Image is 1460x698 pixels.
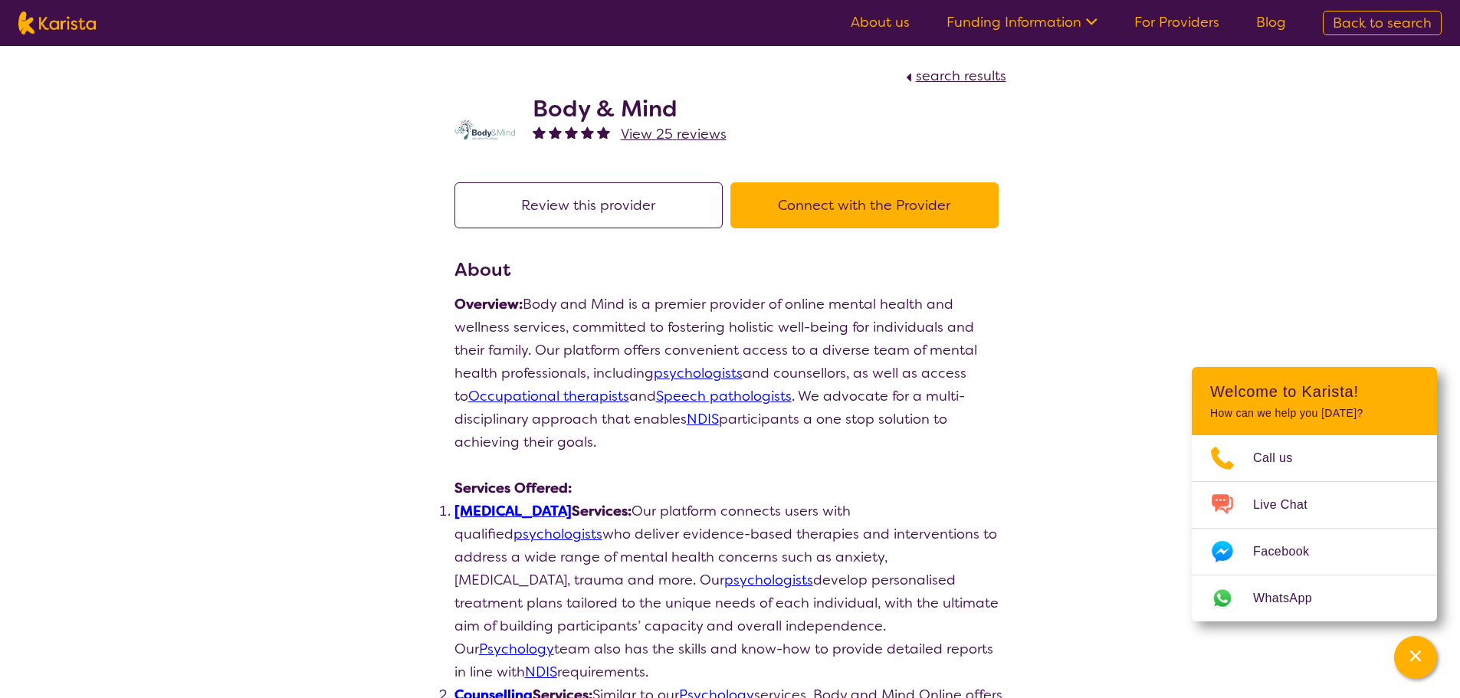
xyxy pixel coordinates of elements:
[947,13,1097,31] a: Funding Information
[916,67,1006,85] span: search results
[549,126,562,139] img: fullstar
[454,479,572,497] strong: Services Offered:
[1134,13,1219,31] a: For Providers
[18,11,96,34] img: Karista logo
[724,571,813,589] a: psychologists
[730,196,1006,215] a: Connect with the Provider
[1253,587,1330,610] span: WhatsApp
[1253,447,1311,470] span: Call us
[1323,11,1442,35] a: Back to search
[621,123,727,146] a: View 25 reviews
[454,502,572,520] a: [MEDICAL_DATA]
[730,182,999,228] button: Connect with the Provider
[454,293,1006,454] p: Body and Mind is a premier provider of online mental health and wellness services, committed to f...
[468,387,629,405] a: Occupational therapists
[454,182,723,228] button: Review this provider
[1192,435,1437,621] ul: Choose channel
[513,525,602,543] a: psychologists
[851,13,910,31] a: About us
[525,663,557,681] a: NDIS
[454,256,1006,283] h3: About
[454,502,632,520] strong: Services:
[454,295,523,313] strong: Overview:
[1256,13,1286,31] a: Blog
[1192,367,1437,621] div: Channel Menu
[454,196,730,215] a: Review this provider
[1192,575,1437,621] a: Web link opens in a new tab.
[533,95,727,123] h2: Body & Mind
[1210,407,1419,420] p: How can we help you [DATE]?
[565,126,578,139] img: fullstar
[1253,493,1326,516] span: Live Chat
[479,640,554,658] a: Psychology
[533,126,546,139] img: fullstar
[621,125,727,143] span: View 25 reviews
[597,126,610,139] img: fullstar
[1253,540,1327,563] span: Facebook
[654,364,743,382] a: psychologists
[1210,382,1419,401] h2: Welcome to Karista!
[581,126,594,139] img: fullstar
[454,500,1006,683] li: Our platform connects users with qualified who deliver evidence-based therapies and interventions...
[454,120,516,139] img: qmpolprhjdhzpcuekzqg.svg
[902,67,1006,85] a: search results
[687,410,719,428] a: NDIS
[656,387,792,405] a: Speech pathologists
[1394,636,1437,679] button: Channel Menu
[1333,14,1432,32] span: Back to search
